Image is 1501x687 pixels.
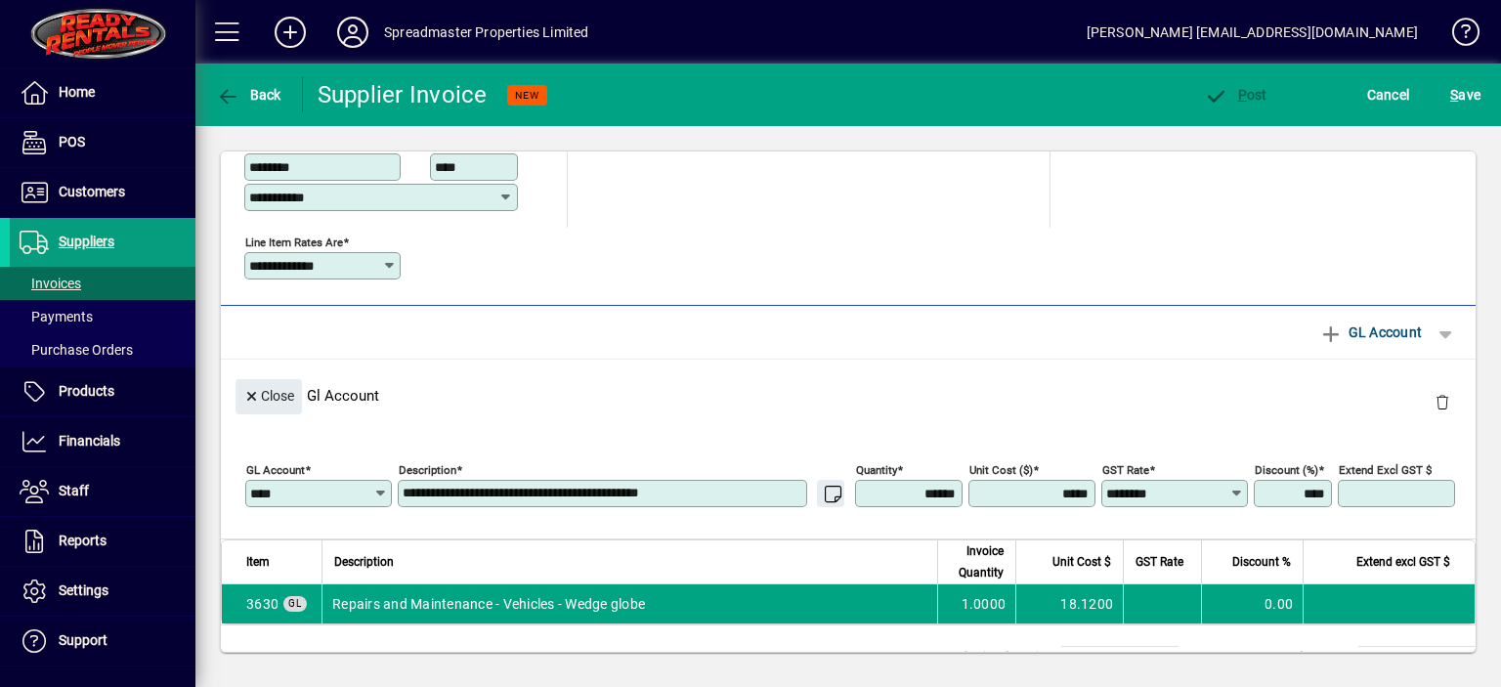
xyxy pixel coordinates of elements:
mat-label: Quantity [856,462,897,476]
div: Supplier Invoice [318,79,488,110]
span: Unit Cost $ [1052,551,1111,573]
span: S [1450,87,1458,103]
a: Invoices [10,267,195,300]
button: Delete [1419,379,1466,426]
button: Cancel [1362,77,1415,112]
a: Products [10,367,195,416]
td: 0.00 [1358,646,1476,669]
span: Description [334,551,394,573]
span: Home [59,84,95,100]
a: POS [10,118,195,167]
span: P [1238,87,1247,103]
div: Gl Account [221,360,1476,431]
span: GL [288,598,302,609]
span: Purchase Orders [20,342,133,358]
span: ost [1204,87,1267,103]
a: Settings [10,567,195,616]
mat-label: Line item rates are [245,235,343,248]
a: Staff [10,467,195,516]
a: Financials [10,417,195,466]
span: Customers [59,184,125,199]
a: Purchase Orders [10,333,195,366]
a: Support [10,617,195,666]
app-page-header-button: Delete [1419,393,1466,410]
span: Products [59,383,114,399]
span: Discount % [1232,551,1291,573]
td: 0.00 [1061,646,1179,669]
mat-label: Extend excl GST $ [1339,462,1432,476]
button: GL Account [1309,315,1432,350]
button: Back [211,77,286,112]
td: 1.0000 [937,584,1015,623]
td: GST exclusive [1241,646,1358,669]
td: 0.00 [1201,584,1303,623]
td: 18.1200 [1015,584,1123,623]
span: Invoice Quantity [950,540,1004,583]
span: Repairs and Maintenance - Vehicles [246,594,279,614]
a: Reports [10,517,195,566]
span: Extend excl GST $ [1356,551,1450,573]
a: Customers [10,168,195,217]
button: Profile [322,15,384,50]
a: Payments [10,300,195,333]
span: Reports [59,533,107,548]
button: Save [1445,77,1485,112]
span: Back [216,87,281,103]
div: Spreadmaster Properties Limited [384,17,588,48]
mat-label: Unit Cost ($) [969,462,1033,476]
span: Financials [59,433,120,449]
span: Item [246,551,270,573]
span: Settings [59,582,108,598]
td: Repairs and Maintenance - Vehicles - Wedge globe [322,584,937,623]
app-page-header-button: Back [195,77,303,112]
span: NEW [515,89,539,102]
mat-label: GST rate [1102,462,1149,476]
span: Close [243,380,294,412]
span: Suppliers [59,234,114,249]
span: Payments [20,309,93,324]
span: ave [1450,79,1480,110]
a: Knowledge Base [1437,4,1477,67]
span: Support [59,632,107,648]
mat-label: Discount (%) [1255,462,1318,476]
span: Staff [59,483,89,498]
button: Close [236,379,302,414]
button: Post [1199,77,1272,112]
span: GST Rate [1136,551,1183,573]
app-page-header-button: Close [231,386,307,404]
a: Home [10,68,195,117]
span: Invoices [20,276,81,291]
span: POS [59,134,85,150]
td: Freight (excl GST) [924,646,1061,669]
span: Cancel [1367,79,1410,110]
mat-label: Description [399,462,456,476]
button: Add [259,15,322,50]
div: [PERSON_NAME] [EMAIL_ADDRESS][DOMAIN_NAME] [1087,17,1418,48]
span: GL Account [1319,317,1422,348]
mat-label: GL Account [246,462,305,476]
